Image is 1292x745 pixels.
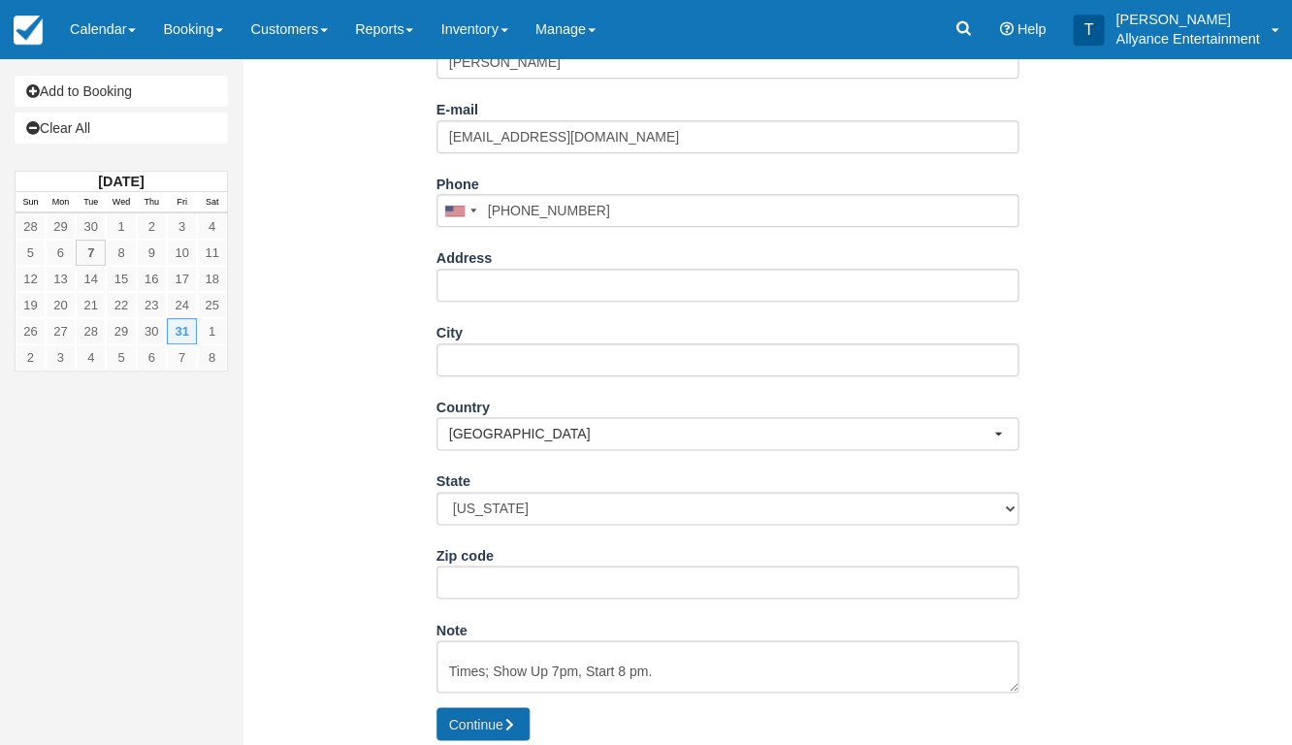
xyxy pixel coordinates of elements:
[449,424,993,443] span: [GEOGRAPHIC_DATA]
[106,344,136,371] a: 5
[76,213,106,240] a: 30
[106,213,136,240] a: 1
[1073,15,1104,46] div: T
[106,318,136,344] a: 29
[106,266,136,292] a: 15
[137,292,167,318] a: 23
[436,316,463,343] label: City
[167,213,197,240] a: 3
[16,318,46,344] a: 26
[1017,21,1046,37] span: Help
[16,192,46,213] th: Sun
[106,192,136,213] th: Wed
[167,292,197,318] a: 24
[16,292,46,318] a: 19
[436,613,468,640] label: Note
[436,168,479,195] label: Phone
[436,417,1018,450] button: [GEOGRAPHIC_DATA]
[137,213,167,240] a: 2
[436,465,470,492] label: State
[76,292,106,318] a: 21
[167,266,197,292] a: 17
[76,344,106,371] a: 4
[14,16,43,45] img: checkfront-main-nav-mini-logo.png
[197,266,227,292] a: 18
[76,318,106,344] a: 28
[46,213,76,240] a: 29
[197,213,227,240] a: 4
[197,192,227,213] th: Sat
[15,76,228,107] a: Add to Booking
[15,113,228,144] a: Clear All
[436,391,490,418] label: Country
[106,292,136,318] a: 22
[46,192,76,213] th: Mon
[167,344,197,371] a: 7
[197,240,227,266] a: 11
[46,344,76,371] a: 3
[46,240,76,266] a: 6
[137,344,167,371] a: 6
[137,266,167,292] a: 16
[137,240,167,266] a: 9
[46,318,76,344] a: 27
[106,240,136,266] a: 8
[436,93,478,120] label: E-mail
[46,292,76,318] a: 20
[197,292,227,318] a: 25
[436,707,530,740] button: Continue
[197,344,227,371] a: 8
[999,22,1013,36] i: Help
[16,240,46,266] a: 5
[137,192,167,213] th: Thu
[436,242,493,269] label: Address
[167,240,197,266] a: 10
[437,195,482,226] div: United States: +1
[16,266,46,292] a: 12
[436,539,494,567] label: Zip code
[76,240,106,266] a: 7
[197,318,227,344] a: 1
[137,318,167,344] a: 30
[76,192,106,213] th: Tue
[167,318,197,344] a: 31
[167,192,197,213] th: Fri
[98,174,144,189] strong: [DATE]
[16,344,46,371] a: 2
[16,213,46,240] a: 28
[46,266,76,292] a: 13
[1115,10,1259,29] p: [PERSON_NAME]
[76,266,106,292] a: 14
[1115,29,1259,49] p: Allyance Entertainment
